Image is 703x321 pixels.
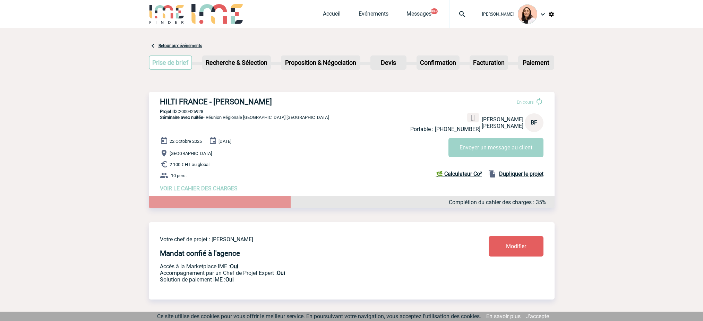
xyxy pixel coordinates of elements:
span: Modifier [506,243,526,250]
p: Devis [371,56,406,69]
p: Conformité aux process achat client, Prise en charge de la facturation, Mutualisation de plusieur... [160,276,448,283]
a: Evénements [359,10,388,20]
b: Oui [225,276,234,283]
p: 2000425928 [149,109,555,114]
p: Paiement [519,56,554,69]
a: Retour aux événements [158,43,202,48]
span: [DATE] [218,139,231,144]
b: Oui [230,263,238,270]
span: 22 Octobre 2025 [170,139,202,144]
img: file_copy-black-24dp.png [488,170,496,178]
p: Recherche & Sélection [203,56,270,69]
span: BF [531,119,537,126]
a: J'accepte [526,313,549,320]
img: portable.png [470,115,476,121]
a: Messages [406,10,431,20]
b: Oui [277,270,285,276]
span: [PERSON_NAME] [482,12,514,17]
span: Ce site utilise des cookies pour vous offrir le meilleur service. En poursuivant votre navigation... [157,313,481,320]
p: Portable : [PHONE_NUMBER] [410,126,480,132]
b: 🌿 Calculateur Co² [436,171,482,177]
button: 99+ [431,8,438,14]
p: Votre chef de projet : [PERSON_NAME] [160,236,448,243]
p: Prestation payante [160,270,448,276]
button: Envoyer un message au client [448,138,543,157]
span: 10 pers. [171,173,187,178]
span: Séminaire avec nuitée [160,115,203,120]
h4: Mandat confié à l'agence [160,249,240,258]
p: Accès à la Marketplace IME : [160,263,448,270]
p: Facturation [470,56,507,69]
a: Accueil [323,10,341,20]
span: [PERSON_NAME] [482,116,523,123]
h3: HILTI FRANCE - [PERSON_NAME] [160,97,368,106]
b: Dupliquer le projet [499,171,543,177]
img: IME-Finder [149,4,185,24]
span: En cours [517,99,534,105]
img: 129834-0.png [518,5,537,24]
a: 🌿 Calculateur Co² [436,170,485,178]
a: En savoir plus [486,313,521,320]
p: Confirmation [417,56,459,69]
p: Proposition & Négociation [282,56,360,69]
p: Prise de brief [149,56,192,69]
span: [GEOGRAPHIC_DATA] [170,151,212,156]
span: [PERSON_NAME] [482,123,523,129]
b: Projet ID : [160,109,179,114]
a: VOIR LE CAHIER DES CHARGES [160,185,238,192]
span: - Réunion Régionale [GEOGRAPHIC_DATA] [GEOGRAPHIC_DATA] [160,115,329,120]
span: 2 100 € HT au global [170,162,209,167]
